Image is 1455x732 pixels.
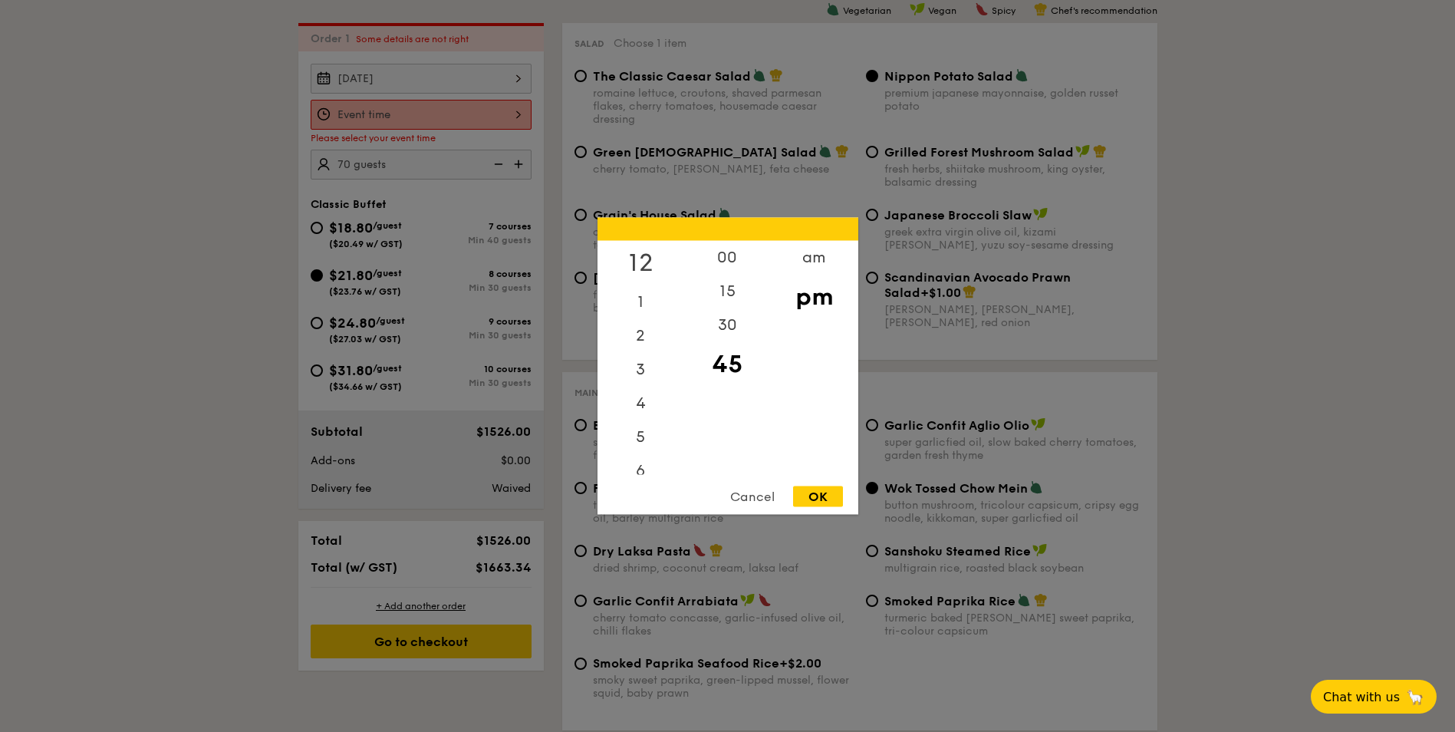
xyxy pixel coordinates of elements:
[597,420,684,454] div: 5
[597,387,684,420] div: 4
[597,285,684,319] div: 1
[684,308,771,342] div: 30
[597,319,684,353] div: 2
[793,486,843,507] div: OK
[1323,690,1400,704] span: Chat with us
[1406,688,1424,706] span: 🦙
[684,275,771,308] div: 15
[684,342,771,387] div: 45
[771,275,858,319] div: pm
[684,241,771,275] div: 00
[597,454,684,488] div: 6
[597,241,684,285] div: 12
[597,353,684,387] div: 3
[1311,680,1437,714] button: Chat with us🦙
[715,486,790,507] div: Cancel
[771,241,858,275] div: am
